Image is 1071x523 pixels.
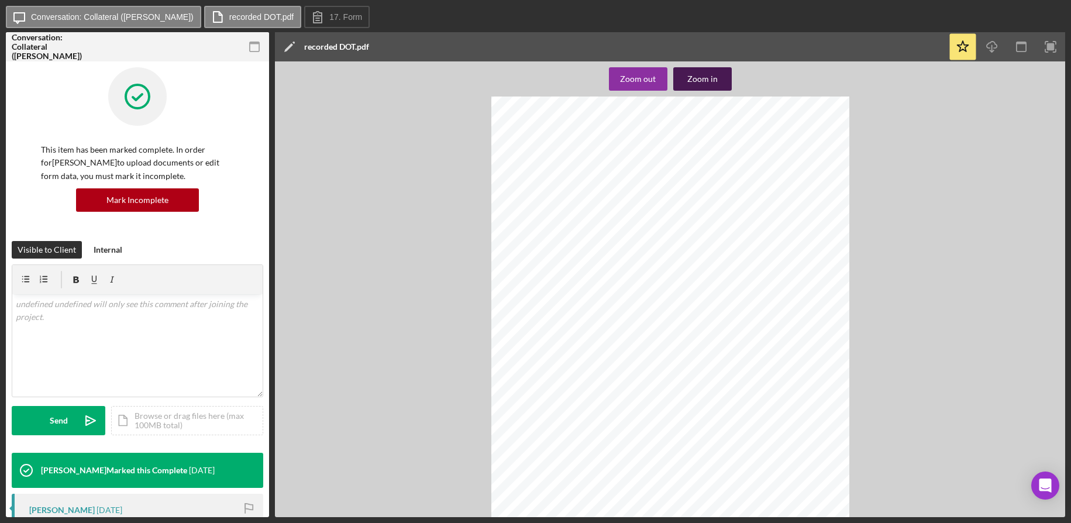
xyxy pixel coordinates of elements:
[189,466,215,475] time: 2025-09-24 16:29
[673,67,732,91] button: Zoom in
[18,241,76,259] div: Visible to Client
[229,12,294,22] label: recorded DOT.pdf
[1031,472,1059,500] div: Open Intercom Messenger
[620,67,656,91] div: Zoom out
[329,12,362,22] label: 17. Form
[106,188,168,212] div: Mark Incomplete
[29,505,95,515] div: [PERSON_NAME]
[304,42,369,51] div: recorded DOT.pdf
[12,33,94,61] div: Conversation: Collateral ([PERSON_NAME])
[12,406,105,435] button: Send
[304,6,370,28] button: 17. Form
[609,67,667,91] button: Zoom out
[97,505,122,515] time: 2025-09-24 16:29
[88,241,128,259] button: Internal
[41,143,234,183] p: This item has been marked complete. In order for [PERSON_NAME] to upload documents or edit form d...
[6,6,201,28] button: Conversation: Collateral ([PERSON_NAME])
[50,406,68,435] div: Send
[204,6,302,28] button: recorded DOT.pdf
[687,67,718,91] div: Zoom in
[76,188,199,212] button: Mark Incomplete
[12,241,82,259] button: Visible to Client
[31,12,194,22] label: Conversation: Collateral ([PERSON_NAME])
[41,466,187,475] div: [PERSON_NAME] Marked this Complete
[94,241,122,259] div: Internal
